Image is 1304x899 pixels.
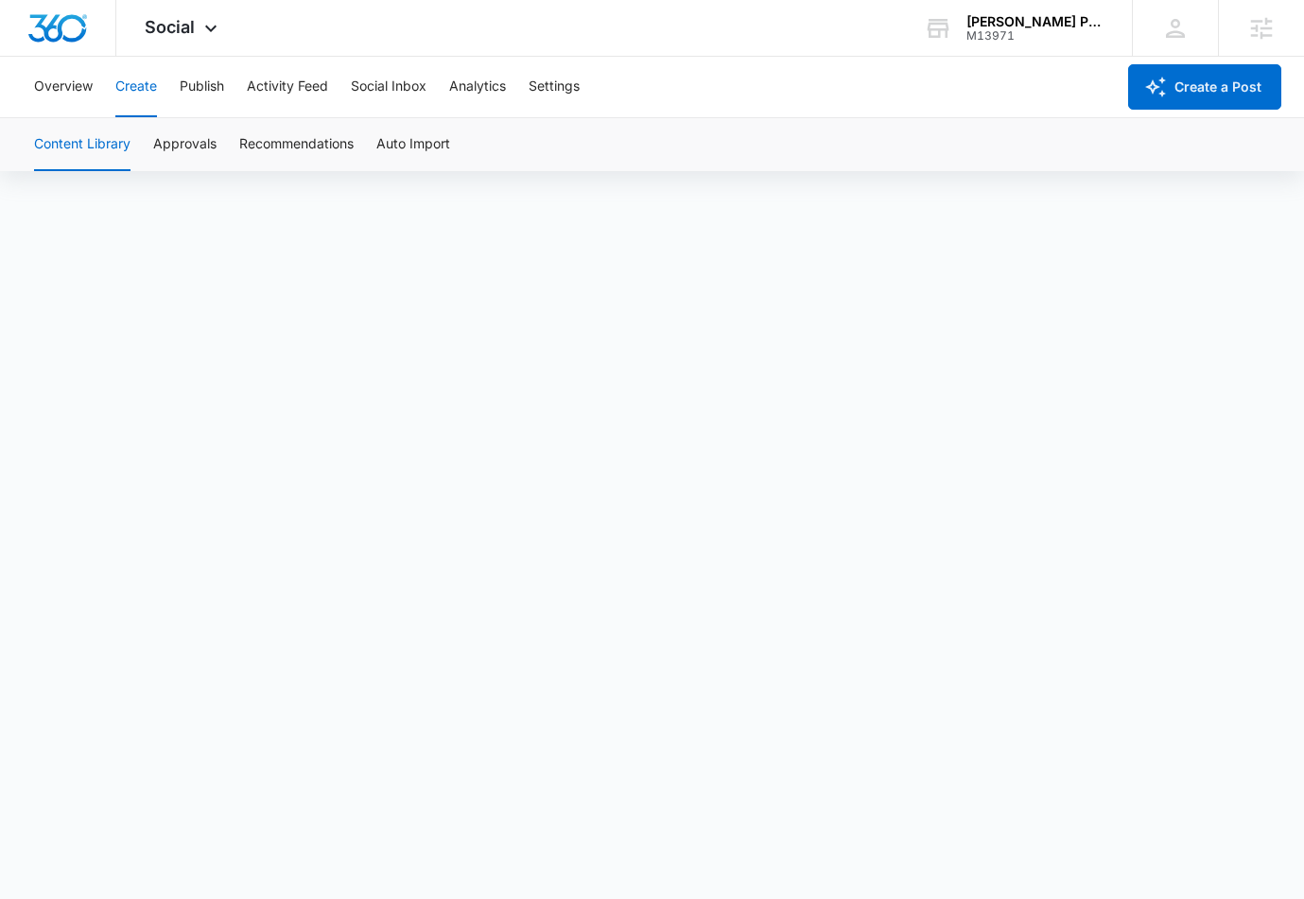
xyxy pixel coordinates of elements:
div: account id [966,29,1104,43]
button: Activity Feed [247,57,328,117]
button: Create a Post [1128,64,1281,110]
div: account name [966,14,1104,29]
button: Create [115,57,157,117]
button: Publish [180,57,224,117]
button: Approvals [153,118,217,171]
button: Social Inbox [351,57,426,117]
button: Content Library [34,118,130,171]
button: Recommendations [239,118,354,171]
button: Analytics [449,57,506,117]
span: Social [145,17,195,37]
button: Auto Import [376,118,450,171]
button: Settings [529,57,580,117]
button: Overview [34,57,93,117]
